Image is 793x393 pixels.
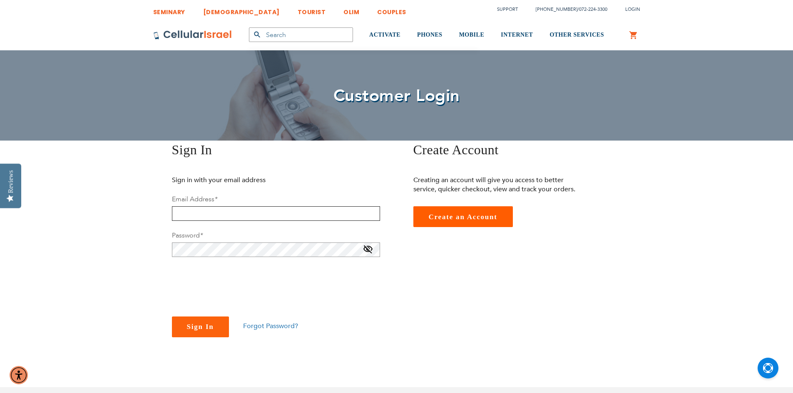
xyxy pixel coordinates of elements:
a: 072-224-3300 [579,6,607,12]
div: Accessibility Menu [10,366,28,384]
a: TOURIST [298,2,326,17]
a: OTHER SERVICES [549,20,604,51]
span: Login [625,6,640,12]
span: Sign In [172,142,212,157]
input: Search [249,27,353,42]
span: Sign In [187,323,214,331]
span: Create Account [413,142,499,157]
a: Support [497,6,518,12]
iframe: reCAPTCHA [172,267,298,299]
a: COUPLES [377,2,406,17]
p: Creating an account will give you access to better service, quicker checkout, view and track your... [413,175,582,194]
span: PHONES [417,32,442,38]
a: INTERNET [501,20,533,51]
a: [PHONE_NUMBER] [536,6,577,12]
p: Sign in with your email address [172,175,341,185]
a: SEMINARY [153,2,185,17]
span: OTHER SERVICES [549,32,604,38]
label: Email Address [172,195,217,204]
span: MOBILE [459,32,485,38]
img: Cellular Israel Logo [153,30,232,40]
button: Sign In [172,316,229,337]
span: INTERNET [501,32,533,38]
a: OLIM [343,2,359,17]
a: Forgot Password? [243,321,298,331]
span: Create an Account [429,213,497,221]
span: ACTIVATE [369,32,400,38]
a: MOBILE [459,20,485,51]
span: Customer Login [333,84,460,107]
a: [DEMOGRAPHIC_DATA] [203,2,280,17]
li: / [527,3,607,15]
input: Email [172,206,380,221]
a: ACTIVATE [369,20,400,51]
div: Reviews [7,170,15,193]
label: Password [172,231,203,240]
a: PHONES [417,20,442,51]
a: Create an Account [413,206,513,227]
